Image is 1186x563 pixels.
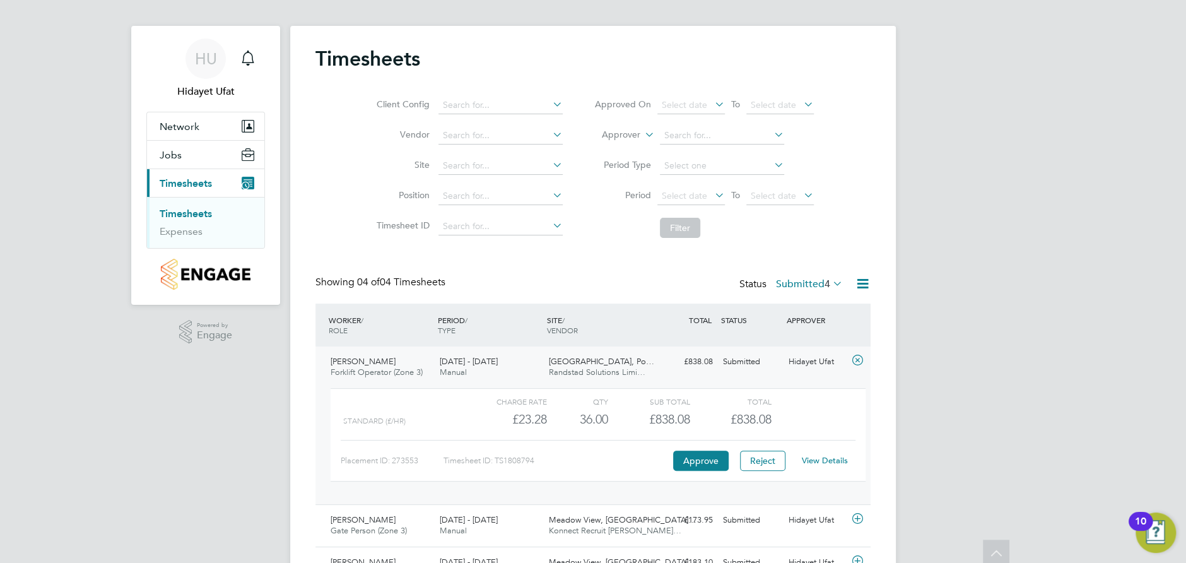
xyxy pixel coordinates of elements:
button: Timesheets [147,169,264,197]
div: Timesheets [147,197,264,248]
span: / [562,315,565,325]
div: Timesheet ID: TS1808794 [443,451,670,471]
span: TOTAL [689,315,712,325]
div: STATUS [718,309,784,331]
span: Manual [440,525,467,536]
div: £173.95 [652,510,718,531]
div: £838.08 [652,352,718,372]
span: Randstad Solutions Limi… [549,367,645,377]
label: Approved On [594,98,651,110]
span: [PERSON_NAME] [331,356,396,367]
button: Network [147,112,264,140]
label: Client Config [373,98,430,110]
div: Total [690,394,771,409]
span: Powered by [197,320,232,331]
div: WORKER [326,309,435,341]
span: 4 [825,278,830,290]
a: Powered byEngage [179,320,233,344]
div: Sub Total [608,394,690,409]
input: Select one [660,157,784,175]
span: Jobs [160,149,182,161]
button: Jobs [147,141,264,169]
span: 04 Timesheets [357,276,445,288]
span: / [361,315,363,325]
input: Search for... [438,127,563,145]
div: Submitted [718,352,784,372]
span: Engage [197,330,232,341]
label: Approver [584,129,640,141]
a: View Details [802,455,848,466]
label: Position [373,189,430,201]
input: Search for... [438,187,563,205]
button: Approve [673,451,729,471]
button: Reject [740,451,785,471]
span: Timesheets [160,177,212,189]
div: £838.08 [608,409,690,430]
span: Gate Person (Zone 3) [331,525,407,536]
span: [DATE] - [DATE] [440,356,498,367]
span: Meadow View, [GEOGRAPHIC_DATA]… [549,514,696,525]
a: Expenses [160,225,203,237]
a: HUHidayet Ufat [146,39,265,99]
a: Timesheets [160,208,212,220]
img: countryside-properties-logo-retina.png [161,259,250,290]
span: To [727,96,744,112]
div: Hidayet Ufat [784,352,849,372]
div: PERIOD [435,309,544,341]
input: Search for... [438,157,563,175]
span: Konnect Recruit [PERSON_NAME]… [549,525,681,536]
input: Search for... [660,127,784,145]
div: APPROVER [784,309,849,331]
span: Select date [662,190,707,201]
span: ROLE [329,325,348,335]
div: 36.00 [547,409,608,430]
div: Status [739,276,845,293]
div: Hidayet Ufat [784,510,849,531]
label: Timesheet ID [373,220,430,231]
nav: Main navigation [131,26,280,305]
span: To [727,187,744,203]
div: 10 [1135,521,1146,538]
span: TYPE [438,325,455,335]
label: Vendor [373,129,430,140]
span: [DATE] - [DATE] [440,514,498,525]
a: Go to home page [146,259,265,290]
h2: Timesheets [315,46,420,71]
span: HU [195,50,217,67]
span: [PERSON_NAME] [331,514,396,525]
button: Filter [660,218,700,238]
label: Site [373,159,430,170]
span: / [465,315,467,325]
span: £838.08 [731,412,772,427]
span: Select date [751,99,796,110]
label: Period [594,189,651,201]
div: Placement ID: 273553 [341,451,443,471]
label: Submitted [776,278,843,290]
span: Forklift Operator (Zone 3) [331,367,423,377]
span: Manual [440,367,467,377]
span: Hidayet Ufat [146,84,265,99]
div: Charge rate [466,394,547,409]
span: Select date [751,190,796,201]
div: £23.28 [466,409,547,430]
span: Select date [662,99,707,110]
div: Submitted [718,510,784,531]
button: Open Resource Center, 10 new notifications [1136,513,1176,553]
span: Network [160,121,199,133]
span: VENDOR [547,325,578,335]
div: SITE [544,309,653,341]
span: Standard (£/HR) [343,417,406,425]
span: 04 of [357,276,380,288]
input: Search for... [438,97,563,114]
input: Search for... [438,218,563,235]
div: Showing [315,276,448,289]
label: Period Type [594,159,651,170]
span: [GEOGRAPHIC_DATA], Po… [549,356,654,367]
div: QTY [547,394,608,409]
